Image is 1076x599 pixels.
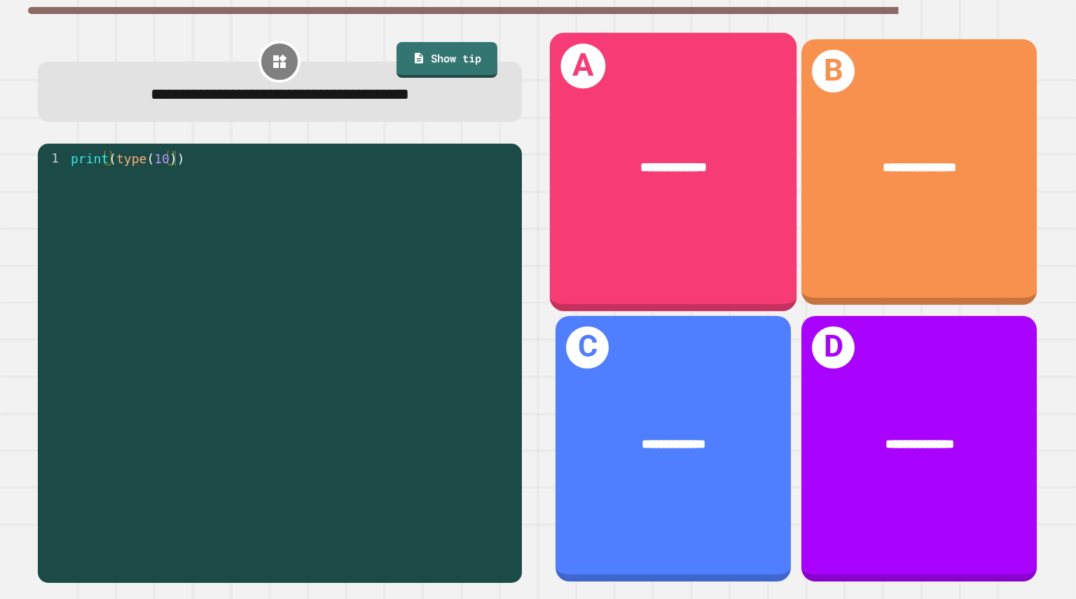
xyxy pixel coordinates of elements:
[396,42,497,78] a: Show tip
[38,151,68,166] div: 1
[566,326,609,369] h1: C
[812,50,855,92] h1: B
[561,43,606,88] h1: A
[812,326,855,369] h1: D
